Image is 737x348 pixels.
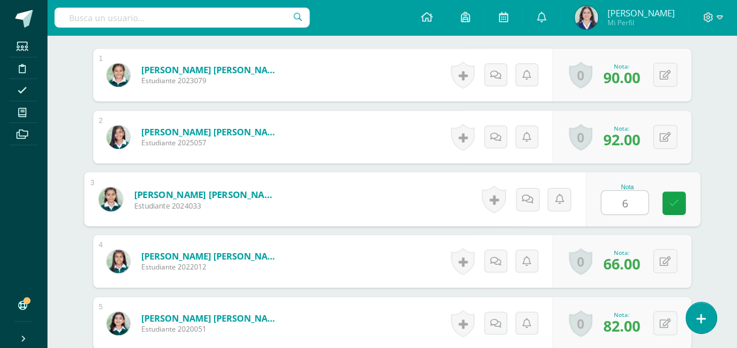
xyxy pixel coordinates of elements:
div: Nota: [603,248,640,257]
a: [PERSON_NAME] [PERSON_NAME] [141,126,282,138]
a: [PERSON_NAME] [PERSON_NAME] [134,188,279,200]
div: Nota: [603,62,640,70]
img: e75d64f10a8f24b3d3461abf807328fa.png [107,125,130,149]
input: 0-100.0 [601,191,648,214]
span: Estudiante 2020051 [141,324,282,334]
input: Busca un usuario... [55,8,310,28]
span: Estudiante 2022012 [141,262,282,272]
span: 90.00 [603,67,640,87]
img: bbfa1027bf5cc93319348d9b50f003cd.png [107,63,130,87]
a: 0 [569,124,592,151]
a: [PERSON_NAME] [PERSON_NAME] [141,64,282,76]
div: Nota: [603,124,640,132]
a: [PERSON_NAME] [PERSON_NAME] [141,312,282,324]
div: Nota: [603,311,640,319]
span: [PERSON_NAME] [607,7,674,19]
span: Mi Perfil [607,18,674,28]
span: Estudiante 2025057 [141,138,282,148]
div: Nota [600,183,654,190]
span: 92.00 [603,129,640,149]
span: Estudiante 2023079 [141,76,282,86]
span: 66.00 [603,254,640,274]
a: 0 [569,248,592,275]
img: bcc45c819148817b119a36518a468ecb.png [107,312,130,335]
img: 7467b4a751fd1bc184acb6e84b47c00e.png [99,187,123,211]
span: 82.00 [603,316,640,336]
span: Estudiante 2024033 [134,200,279,211]
img: dc35d0452ec0e00f80141029f8f81c2a.png [575,6,598,29]
a: 0 [569,62,592,88]
a: [PERSON_NAME] [PERSON_NAME] [141,250,282,262]
a: 0 [569,310,592,337]
img: cc0defa8e6266431f1a8b2e91448be54.png [107,250,130,273]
